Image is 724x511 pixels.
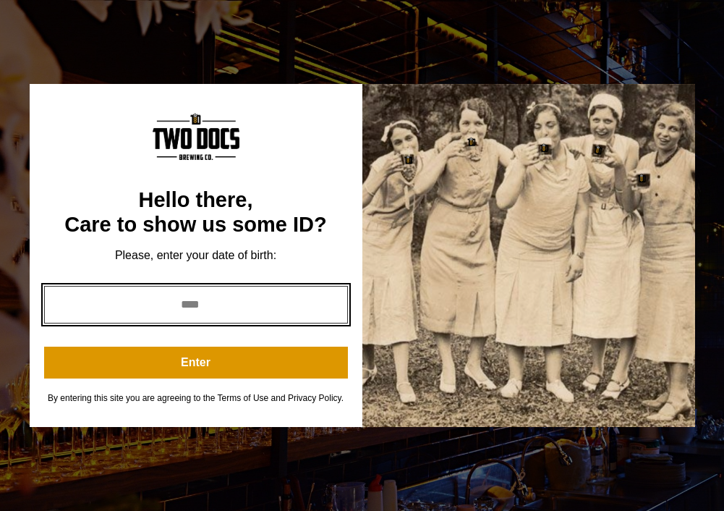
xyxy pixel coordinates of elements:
button: Enter [44,347,348,379]
input: year [44,286,348,324]
div: Please, enter your date of birth: [44,248,348,263]
div: By entering this site you are agreeing to the Terms of Use and Privacy Policy. [44,393,348,404]
div: Hello there, Care to show us some ID? [44,188,348,237]
img: Content Logo [153,113,239,160]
